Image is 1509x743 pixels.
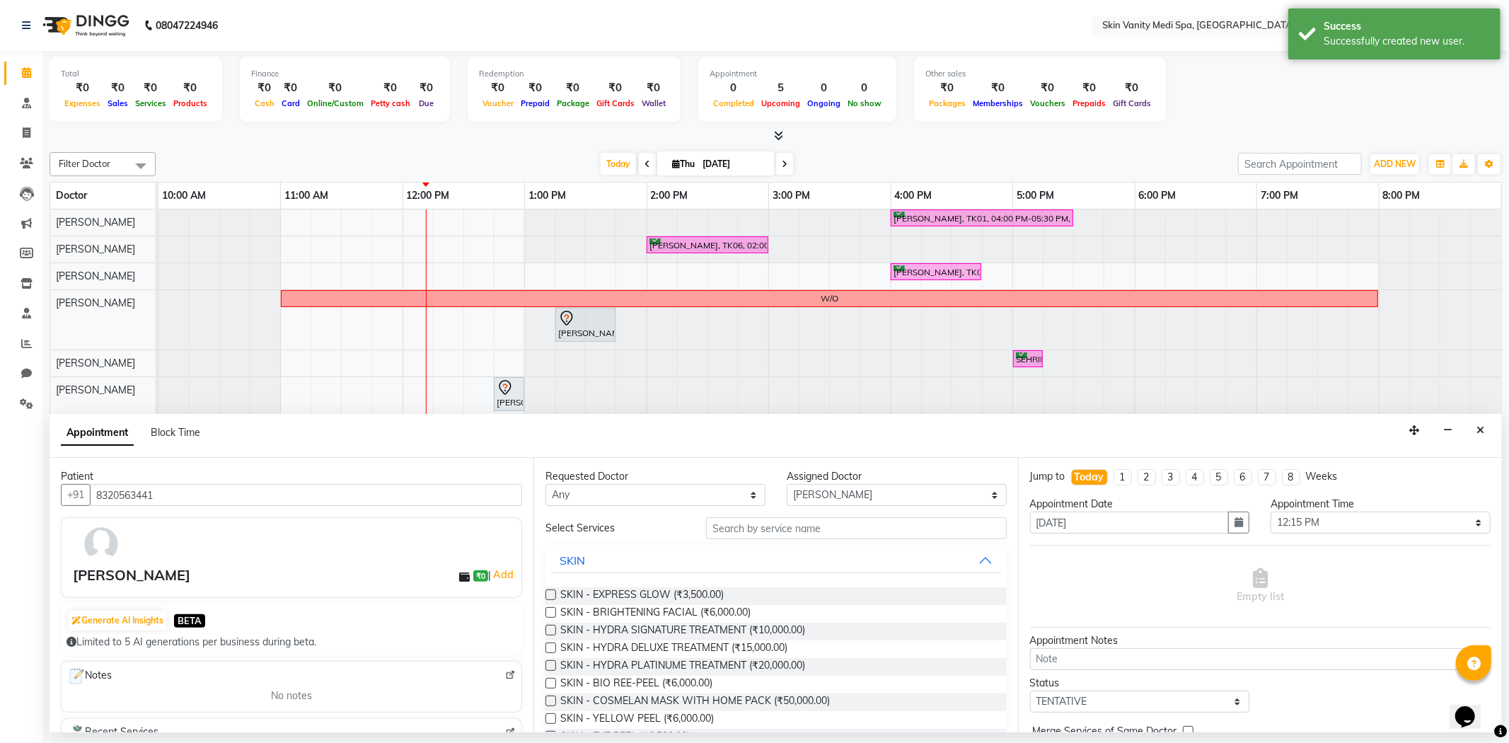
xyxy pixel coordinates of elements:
span: Voucher [479,98,517,108]
a: 11:00 AM [281,185,332,206]
span: SKIN - HYDRA DELUXE TREATMENT (₹15,000.00) [560,640,787,658]
div: ₹0 [251,80,278,96]
div: ₹0 [638,80,669,96]
span: Doctor [56,189,87,202]
div: ₹0 [517,80,553,96]
div: Appointment [710,68,885,80]
span: Upcoming [758,98,804,108]
div: Total [61,68,211,80]
a: 7:00 PM [1257,185,1302,206]
span: SKIN - HYDRA SIGNATURE TREATMENT (₹10,000.00) [560,623,805,640]
div: Jump to [1030,469,1065,484]
div: Finance [251,68,439,80]
li: 7 [1258,469,1276,485]
div: Appointment Time [1271,497,1491,512]
span: SKIN - COSMELAN MASK WITH HOME PACK (₹50,000.00) [560,693,830,711]
img: avatar [81,524,122,565]
span: Gift Cards [593,98,638,108]
span: No notes [271,689,312,703]
div: ₹0 [925,80,969,96]
button: Close [1470,420,1491,442]
div: SEHRIN PATHAN, TK04, 05:00 PM-05:15 PM, CONSULTATION [1014,352,1041,366]
span: SKIN - BIO REE-PEEL (₹6,000.00) [560,676,712,693]
span: Thu [669,159,698,169]
span: Ongoing [804,98,844,108]
iframe: chat widget [1450,686,1495,729]
span: [PERSON_NAME] [56,296,135,309]
span: [PERSON_NAME] [56,216,135,229]
span: ADD NEW [1374,159,1416,169]
span: Block Time [151,426,200,439]
div: [PERSON_NAME] [73,565,190,586]
div: SKIN [560,552,585,569]
span: Services [132,98,170,108]
div: Weeks [1306,469,1338,484]
li: 4 [1186,469,1204,485]
span: Cash [251,98,278,108]
li: 5 [1210,469,1228,485]
div: ₹0 [303,80,367,96]
span: Vouchers [1027,98,1069,108]
div: 0 [710,80,758,96]
span: [PERSON_NAME] [56,384,135,396]
span: Petty cash [367,98,414,108]
input: Search by service name [706,517,1006,539]
div: ₹0 [278,80,303,96]
div: Select Services [535,521,695,536]
div: ₹0 [969,80,1027,96]
span: [PERSON_NAME] [56,243,135,255]
button: ADD NEW [1370,154,1419,174]
a: Add [491,566,516,583]
span: Completed [710,98,758,108]
a: 12:00 PM [403,185,453,206]
div: Status [1030,676,1250,691]
li: 1 [1114,469,1132,485]
li: 3 [1162,469,1180,485]
a: 6:00 PM [1135,185,1180,206]
span: SKIN - HYDRA PLATINUME TREATMENT (₹20,000.00) [560,658,805,676]
span: Merge Services of Same Doctor [1033,724,1177,742]
div: Requested Doctor [545,469,765,484]
span: Empty list [1237,568,1284,604]
span: Sales [104,98,132,108]
div: ₹0 [104,80,132,96]
div: ₹0 [1069,80,1109,96]
span: Packages [925,98,969,108]
div: W/O [821,292,838,305]
input: Search Appointment [1238,153,1362,175]
input: Search by Name/Mobile/Email/Code [90,484,522,506]
button: +91 [61,484,91,506]
div: Today [1075,470,1104,485]
div: Limited to 5 AI generations per business during beta. [67,635,516,650]
div: Success [1324,19,1490,34]
div: ₹0 [1109,80,1155,96]
div: Assigned Doctor [787,469,1007,484]
li: 2 [1138,469,1156,485]
span: [PERSON_NAME] [56,270,135,282]
div: ₹0 [367,80,414,96]
li: 6 [1234,469,1252,485]
b: 08047224946 [156,6,218,45]
div: [PERSON_NAME], TK03, 01:15 PM-01:45 PM, IV DRIPS - RE - GLOW DRIP [557,310,614,340]
span: | [488,566,516,583]
button: Generate AI Insights [68,611,167,630]
div: Other sales [925,68,1155,80]
div: 0 [844,80,885,96]
div: [PERSON_NAME], TK01, 04:00 PM-05:30 PM, LASER - FULL LEGS ( [DEMOGRAPHIC_DATA] ) [892,212,1072,225]
a: 5:00 PM [1013,185,1058,206]
div: Redemption [479,68,669,80]
span: Appointment [61,420,134,446]
a: 8:00 PM [1380,185,1424,206]
div: ₹0 [1027,80,1069,96]
span: BETA [174,614,205,628]
button: SKIN [551,548,1000,573]
a: 1:00 PM [525,185,570,206]
div: Appointment Notes [1030,633,1491,648]
span: [PERSON_NAME] [56,357,135,369]
a: 3:00 PM [769,185,814,206]
div: 5 [758,80,804,96]
span: SKIN - YELLOW PEEL (₹6,000.00) [560,711,714,729]
a: 2:00 PM [647,185,692,206]
div: [PERSON_NAME], TK05, 12:45 PM-01:00 PM, COUNCELLING [495,379,523,409]
div: [PERSON_NAME], TK06, 02:00 PM-03:00 PM, SKIN - BTL - FULL ABDOMAN [648,238,767,252]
